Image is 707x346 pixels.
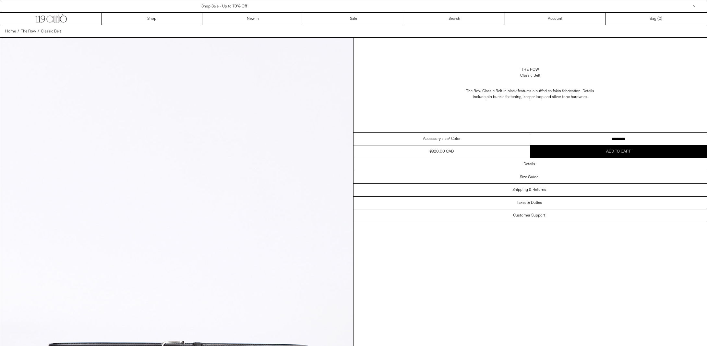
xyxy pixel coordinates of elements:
[303,13,404,25] a: Sale
[465,85,595,103] p: The Row Classic Belt in black features a buffed calfskin fabrication. Details include pin buckle ...
[606,149,631,154] span: Add to cart
[512,188,546,192] h3: Shipping & Returns
[520,175,538,179] h3: Size Guide
[505,13,606,25] a: Account
[530,145,707,158] button: Add to cart
[606,13,707,25] a: Bag ()
[659,16,662,22] span: )
[523,162,535,167] h3: Details
[18,29,19,34] span: /
[423,136,449,142] span: Accessory size
[41,29,61,34] a: Classic Belt
[449,136,461,142] span: / Color
[201,4,247,9] a: Shop Sale - Up to 70% Off
[38,29,39,34] span: /
[429,149,454,154] div: $820.00 CAD
[513,213,545,218] h3: Customer Support
[202,13,303,25] a: New In
[659,16,661,21] span: 0
[521,67,539,73] a: The Row
[5,29,16,34] a: Home
[517,201,542,205] h3: Taxes & Duties
[520,73,540,79] div: Classic Belt
[102,13,202,25] a: Shop
[21,29,36,34] a: The Row
[404,13,505,25] a: Search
